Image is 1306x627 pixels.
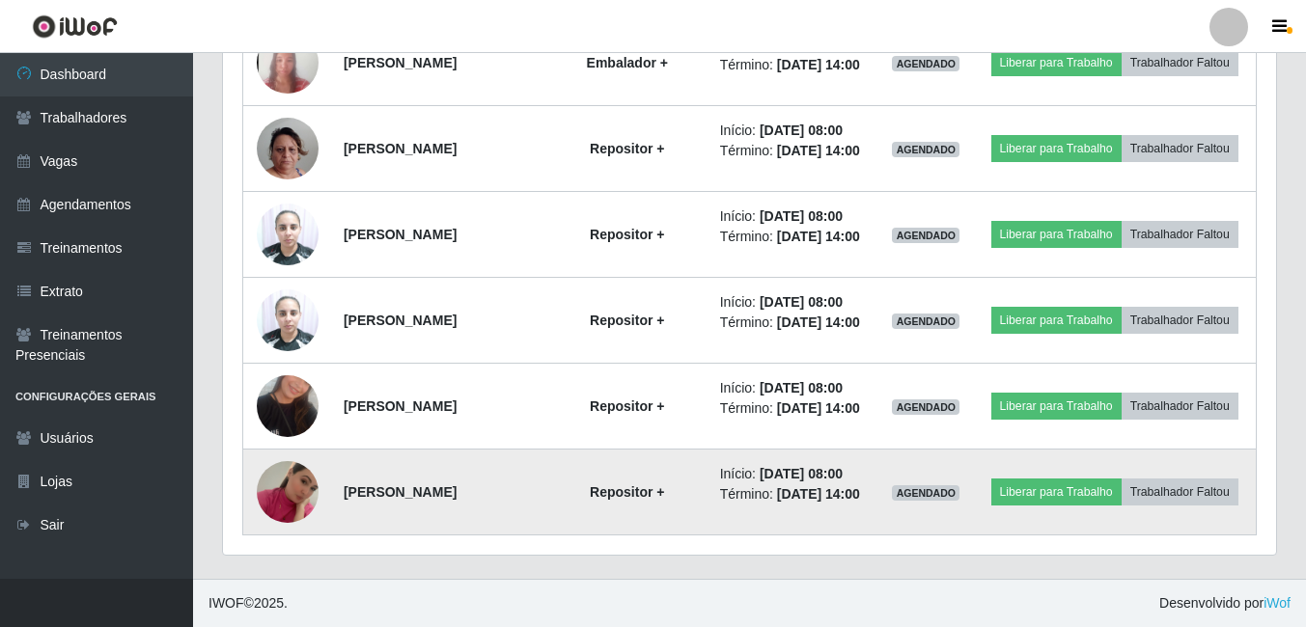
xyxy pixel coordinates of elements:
[257,351,319,461] img: 1730602646133.jpeg
[991,49,1122,76] button: Liberar para Trabalho
[720,398,868,419] li: Término:
[344,141,457,156] strong: [PERSON_NAME]
[590,313,664,328] strong: Repositor +
[208,593,288,613] span: © 2025 .
[720,55,868,75] li: Término:
[257,279,319,361] img: 1739994247557.jpeg
[720,313,868,333] li: Término:
[1159,593,1291,613] span: Desenvolvido por
[892,313,959,329] span: AGENDADO
[777,57,860,72] time: [DATE] 14:00
[892,142,959,157] span: AGENDADO
[587,55,668,70] strong: Embalador +
[760,208,843,224] time: [DATE] 08:00
[892,56,959,71] span: AGENDADO
[720,121,868,141] li: Início:
[760,380,843,395] time: [DATE] 08:00
[257,94,319,204] img: 1737254952637.jpeg
[32,14,118,39] img: CoreUI Logo
[991,135,1122,162] button: Liberar para Trabalho
[760,294,843,310] time: [DATE] 08:00
[1122,307,1238,334] button: Trabalhador Faltou
[720,464,868,484] li: Início:
[208,595,244,611] span: IWOF
[590,398,664,414] strong: Repositor +
[892,228,959,243] span: AGENDADO
[344,227,457,242] strong: [PERSON_NAME]
[257,193,319,275] img: 1739994247557.jpeg
[991,478,1122,505] button: Liberar para Trabalho
[1122,221,1238,248] button: Trabalhador Faltou
[892,485,959,501] span: AGENDADO
[991,221,1122,248] button: Liberar para Trabalho
[777,400,860,416] time: [DATE] 14:00
[777,314,860,330] time: [DATE] 14:00
[720,484,868,504] li: Término:
[720,141,868,161] li: Término:
[720,206,868,227] li: Início:
[720,378,868,398] li: Início:
[892,399,959,415] span: AGENDADO
[257,437,319,547] img: 1741890042510.jpeg
[777,143,860,158] time: [DATE] 14:00
[760,466,843,481] time: [DATE] 08:00
[777,486,860,502] time: [DATE] 14:00
[991,393,1122,420] button: Liberar para Trabalho
[1122,49,1238,76] button: Trabalhador Faltou
[590,227,664,242] strong: Repositor +
[1122,135,1238,162] button: Trabalhador Faltou
[991,307,1122,334] button: Liberar para Trabalho
[760,123,843,138] time: [DATE] 08:00
[590,141,664,156] strong: Repositor +
[720,292,868,313] li: Início:
[344,313,457,328] strong: [PERSON_NAME]
[1264,595,1291,611] a: iWof
[720,227,868,247] li: Término:
[344,55,457,70] strong: [PERSON_NAME]
[1122,393,1238,420] button: Trabalhador Faltou
[344,398,457,414] strong: [PERSON_NAME]
[1122,478,1238,505] button: Trabalhador Faltou
[777,229,860,244] time: [DATE] 14:00
[344,484,457,500] strong: [PERSON_NAME]
[590,484,664,500] strong: Repositor +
